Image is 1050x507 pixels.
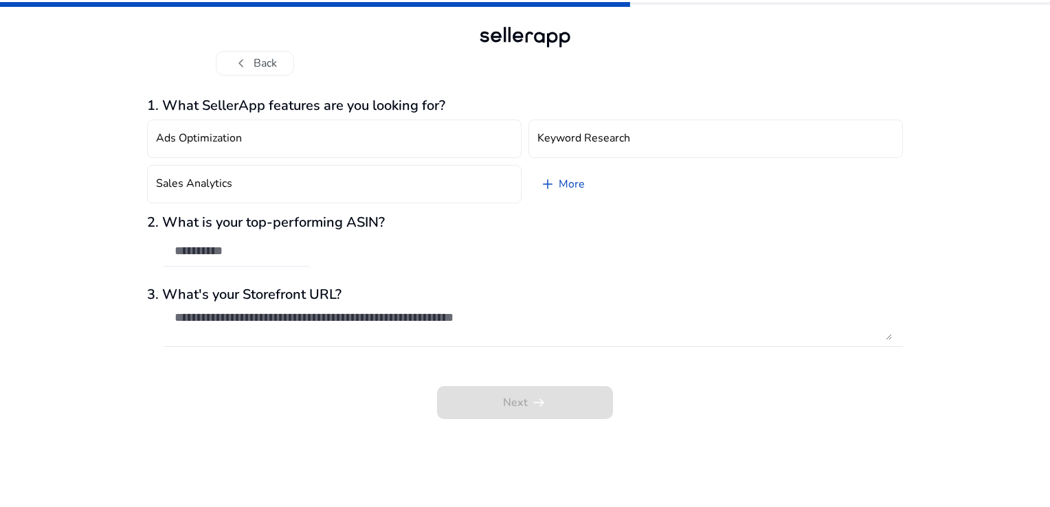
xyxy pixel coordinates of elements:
h3: 3. What's your Storefront URL? [147,286,903,303]
button: Keyword Research [528,120,903,158]
button: chevron_leftBack [216,51,294,76]
h4: Ads Optimization [156,132,242,145]
h4: Sales Analytics [156,177,232,190]
a: More [528,165,596,203]
span: add [539,176,556,192]
h4: Keyword Research [537,132,630,145]
button: Sales Analytics [147,165,522,203]
button: Ads Optimization [147,120,522,158]
h3: 2. What is your top-performing ASIN? [147,214,903,231]
span: chevron_left [233,55,249,71]
h3: 1. What SellerApp features are you looking for? [147,98,903,114]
